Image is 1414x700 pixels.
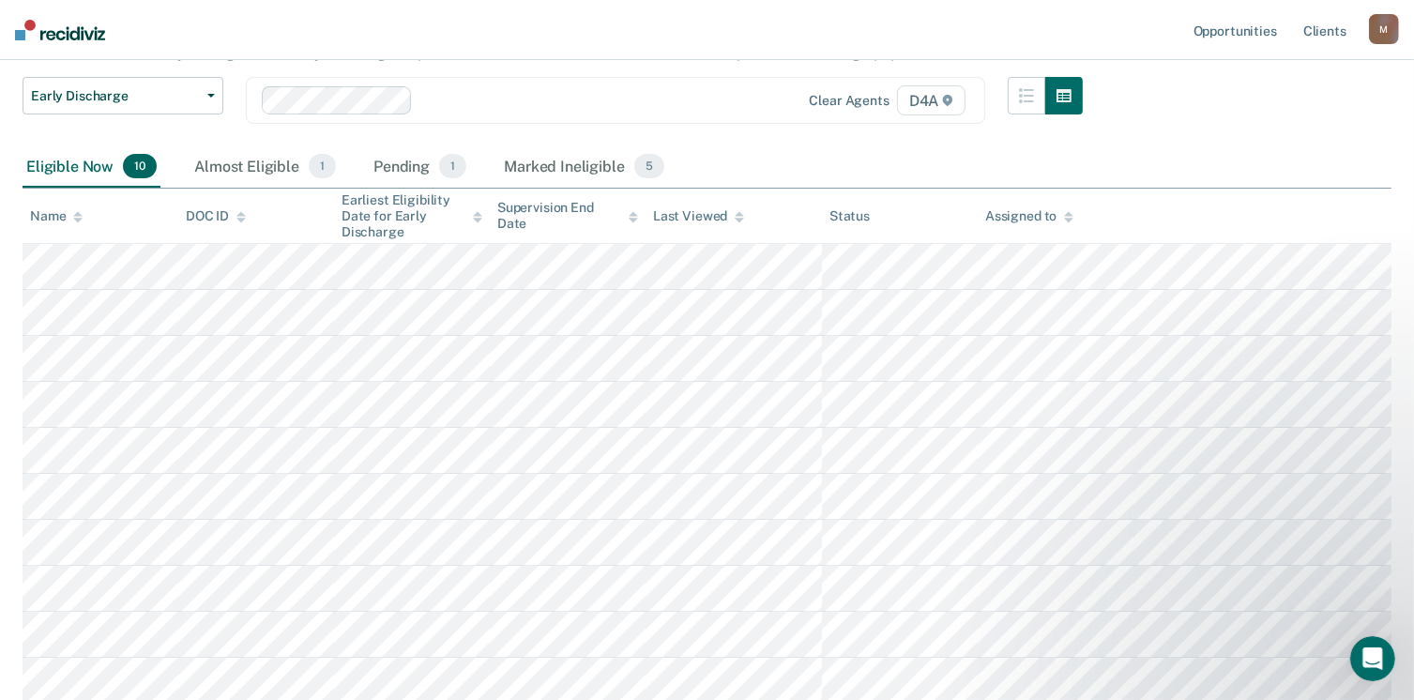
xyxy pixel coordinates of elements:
[15,20,105,40] img: Recidiviz
[23,77,223,114] button: Early Discharge
[342,192,482,239] div: Earliest Eligibility Date for Early Discharge
[309,154,336,178] span: 1
[634,154,664,178] span: 5
[439,154,466,178] span: 1
[23,146,160,188] div: Eligible Now10
[985,208,1073,224] div: Assigned to
[500,146,668,188] div: Marked Ineligible5
[829,208,870,224] div: Status
[190,146,340,188] div: Almost Eligible1
[31,88,200,104] span: Early Discharge
[1369,14,1399,44] button: M
[1350,636,1395,681] iframe: Intercom live chat
[810,93,889,109] div: Clear agents
[30,208,83,224] div: Name
[897,85,965,115] span: D4A
[370,146,470,188] div: Pending1
[186,208,246,224] div: DOC ID
[497,200,638,232] div: Supervision End Date
[123,154,157,178] span: 10
[653,208,744,224] div: Last Viewed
